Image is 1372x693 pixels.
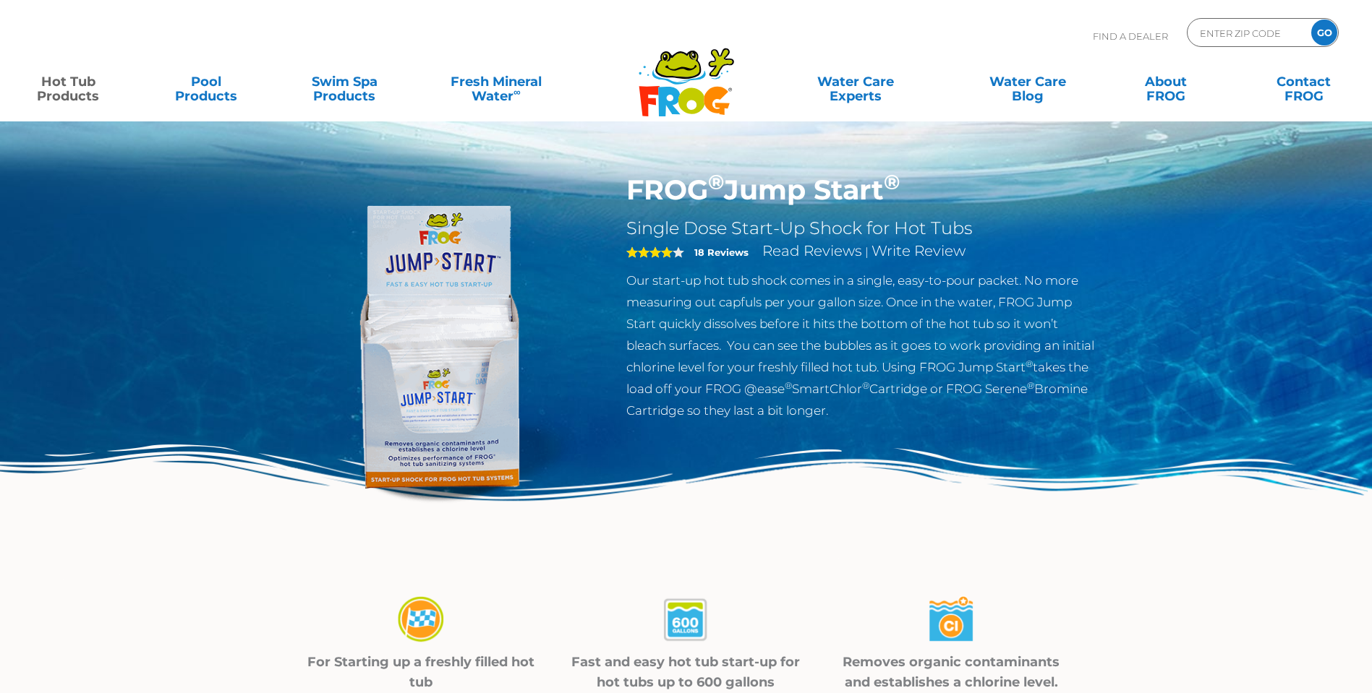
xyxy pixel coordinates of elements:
a: ContactFROG [1250,67,1358,96]
span: 4 [626,246,673,258]
p: Find A Dealer [1093,18,1168,54]
sup: ∞ [514,86,521,98]
sup: ® [785,380,792,391]
img: jumpstart-01 [396,595,446,646]
a: PoolProducts [153,67,260,96]
a: Read Reviews [762,242,862,259]
sup: ® [1026,358,1033,369]
p: Fast and easy hot tub start-up for hot tubs up to 600 gallons [571,652,801,692]
a: Water CareBlog [973,67,1081,96]
a: AboutFROG [1112,67,1219,96]
sup: ® [708,169,724,194]
span: | [865,245,869,259]
p: Removes organic contaminants and establishes a chlorine level. [837,652,1066,692]
input: GO [1311,20,1337,46]
a: Write Review [872,242,966,259]
img: jumpstart-02 [660,595,711,646]
sup: ® [862,380,869,391]
p: For Starting up a freshly filled hot tub [307,652,536,692]
h1: FROG Jump Start [626,173,1099,207]
sup: ® [884,169,900,194]
strong: 18 Reviews [694,246,749,258]
a: Swim SpaProducts [291,67,399,96]
a: Water CareExperts [769,67,943,96]
p: Our start-up hot tub shock comes in a single, easy-to-pour packet. No more measuring out capfuls ... [626,270,1099,421]
a: Hot TubProducts [14,67,122,96]
a: Fresh MineralWater∞ [429,67,563,96]
sup: ® [1027,380,1034,391]
img: jumpstart-03 [926,595,976,646]
img: Frog Products Logo [631,29,742,117]
img: jump-start.png [274,173,605,504]
h2: Single Dose Start-Up Shock for Hot Tubs [626,218,1099,239]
